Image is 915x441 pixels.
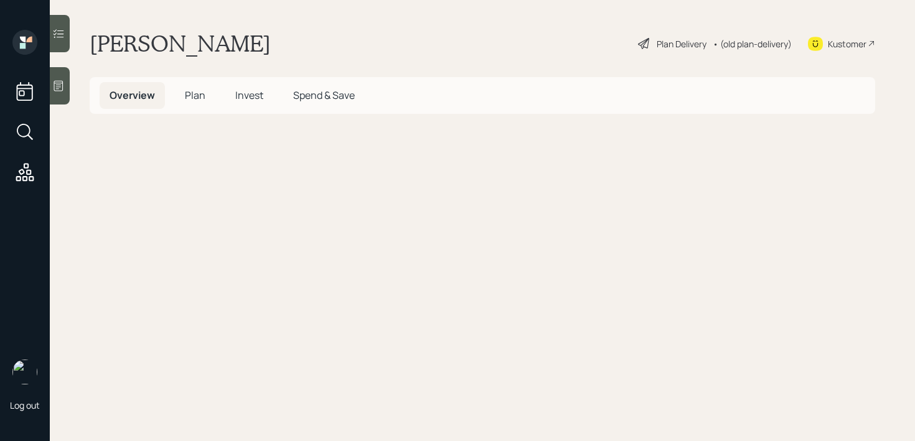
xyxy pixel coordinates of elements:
div: • (old plan-delivery) [713,37,792,50]
div: Kustomer [828,37,866,50]
div: Log out [10,399,40,411]
span: Plan [185,88,205,102]
span: Overview [110,88,155,102]
h1: [PERSON_NAME] [90,30,271,57]
span: Spend & Save [293,88,355,102]
div: Plan Delivery [657,37,706,50]
span: Invest [235,88,263,102]
img: retirable_logo.png [12,360,37,384]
